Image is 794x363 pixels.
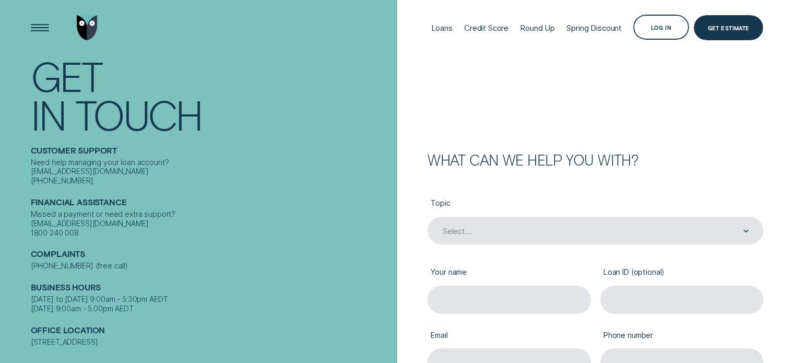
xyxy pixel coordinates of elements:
button: Open Menu [27,15,52,40]
div: Select... [443,227,471,236]
h1: Get In Touch [31,56,393,134]
div: [PHONE_NUMBER] (free call) [31,261,393,271]
h2: Complaints [31,249,393,261]
h2: Financial assistance [31,197,393,209]
div: Missed a payment or need extra support? [EMAIL_ADDRESS][DOMAIN_NAME] 1800 240 008 [31,209,393,237]
div: [STREET_ADDRESS] [31,337,393,347]
a: Get Estimate [694,15,763,40]
div: Loans [431,23,453,33]
div: Need help managing your loan account? [EMAIL_ADDRESS][DOMAIN_NAME] [PHONE_NUMBER] [31,158,393,185]
div: Credit Score [464,23,508,33]
div: In [31,95,66,133]
label: Loan ID (optional) [600,260,764,286]
h2: Office Location [31,325,393,337]
label: Topic [428,191,763,217]
h2: What can we help you with? [428,153,763,167]
div: Touch [75,95,202,133]
label: Phone number [600,323,764,348]
h2: Customer support [31,146,393,158]
label: Email [428,323,591,348]
h2: Business Hours [31,283,393,295]
div: Round Up [520,23,555,33]
label: Your name [428,260,591,286]
img: Wisr [77,15,98,40]
button: Log in [633,15,689,40]
div: Get [31,56,102,95]
div: [DATE] to [DATE] 9:00am - 5:30pm AEDT [DATE] 9:00am - 5:00pm AEDT [31,295,393,313]
div: Spring Discount [566,23,622,33]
